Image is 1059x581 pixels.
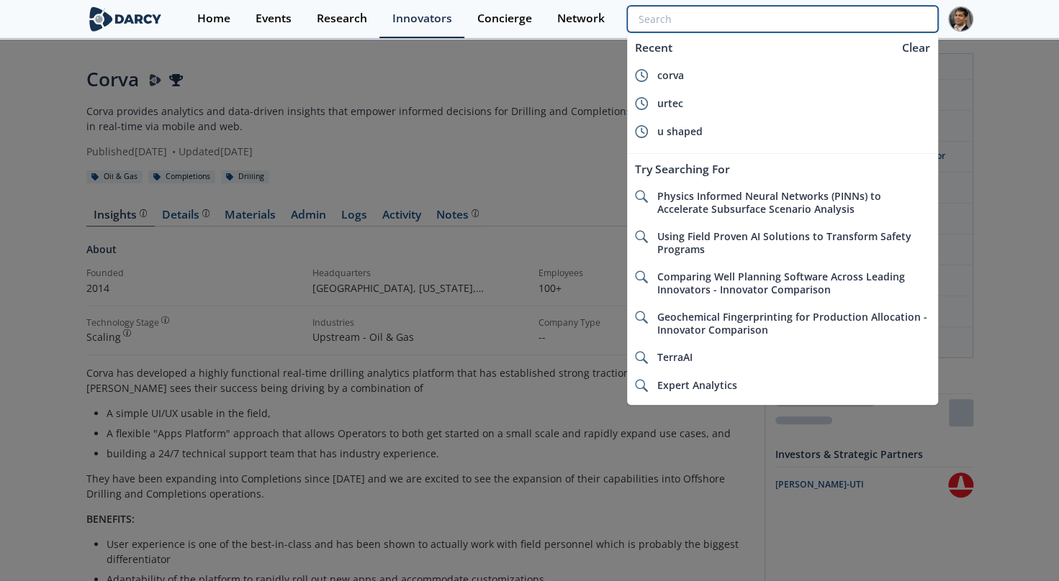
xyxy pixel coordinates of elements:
[657,270,904,296] span: Comparing Well Planning Software Across Leading Innovators - Innovator Comparison
[627,156,937,183] div: Try Searching For
[657,96,682,110] span: urtec
[627,6,937,32] input: Advanced Search
[635,311,648,324] img: icon
[657,229,911,256] span: Using Field Proven AI Solutions to Transform Safety Programs
[635,230,648,243] img: icon
[86,6,165,32] img: logo-wide.svg
[897,40,935,56] div: Clear
[557,13,605,24] div: Network
[317,13,367,24] div: Research
[657,350,692,364] span: TerraAI
[657,124,702,138] span: u shaped
[635,379,648,392] img: icon
[627,35,894,61] div: Recent
[948,6,973,32] img: Profile
[657,189,880,216] span: Physics Informed Neural Networks (PINNs) to Accelerate Subsurface Scenario Analysis
[197,13,230,24] div: Home
[657,378,736,392] span: Expert Analytics
[635,69,648,82] img: icon
[635,351,648,364] img: icon
[635,125,648,138] img: icon
[635,97,648,110] img: icon
[657,310,927,337] span: Geochemical Fingerprinting for Production Allocation - Innovator Comparison
[635,190,648,203] img: icon
[477,13,532,24] div: Concierge
[657,68,683,82] span: corva
[256,13,292,24] div: Events
[635,270,648,283] img: icon
[392,13,452,24] div: Innovators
